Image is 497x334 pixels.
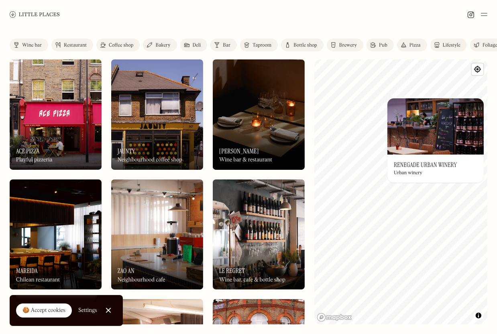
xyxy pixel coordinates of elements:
[476,311,481,320] span: Toggle attribution
[317,313,352,322] a: Mapbox homepage
[111,179,203,290] a: Zao AnZao AnZao AnNeighbourhood cafe
[118,267,134,275] h3: Zao An
[96,39,140,51] a: Coffee shop
[430,39,467,51] a: Lifestyle
[387,98,484,155] img: Renegade Urban Winery
[118,277,165,283] div: Neighbourhood cafe
[394,161,457,169] h3: Renegade Urban Winery
[118,157,182,163] div: Neighbourhood coffee shop
[16,303,72,318] a: 🍪 Accept cookies
[213,59,305,170] a: LunaLuna[PERSON_NAME]Wine bar & restaurant
[213,179,305,290] img: Le Regret
[293,43,317,48] div: Bottle shop
[219,277,285,283] div: Wine bar, cafe & bottle shop
[314,59,487,324] canvas: Map
[10,59,102,170] a: Ace PizzaAce PizzaAce PizzaPlayful pizzeria
[16,157,53,163] div: Playful pizzeria
[367,39,394,51] a: Pub
[193,43,201,48] div: Deli
[10,59,102,170] img: Ace Pizza
[327,39,363,51] a: Brewery
[240,39,278,51] a: Taproom
[111,179,203,290] img: Zao An
[10,39,48,51] a: Wine bar
[387,98,484,183] a: Renegade Urban WineryRenegade Urban WineryRenegade Urban WineryUrban winery
[397,39,427,51] a: Pizza
[379,43,387,48] div: Pub
[213,179,305,290] a: Le RegretLe RegretLe RegretWine bar, cafe & bottle shop
[109,43,133,48] div: Coffee shop
[51,39,93,51] a: Restaurant
[339,43,357,48] div: Brewery
[180,39,208,51] a: Deli
[253,43,271,48] div: Taproom
[16,147,40,155] h3: Ace Pizza
[219,147,259,155] h3: [PERSON_NAME]
[78,308,97,313] div: Settings
[472,63,483,75] button: Find my location
[213,59,305,170] img: Luna
[219,267,245,275] h3: Le Regret
[16,267,38,275] h3: Mareida
[474,311,483,320] button: Toggle attribution
[111,59,203,170] a: JauntyJauntyJauntyNeighbourhood coffee shop
[22,307,65,315] div: 🍪 Accept cookies
[100,302,116,318] a: Close Cookie Popup
[281,39,324,51] a: Bottle shop
[22,43,42,48] div: Wine bar
[143,39,177,51] a: Bakery
[78,301,97,320] a: Settings
[118,147,135,155] h3: Jaunty
[111,59,203,170] img: Jaunty
[219,157,272,163] div: Wine bar & restaurant
[394,170,422,176] div: Urban winery
[443,43,460,48] div: Lifestyle
[10,179,102,290] img: Mareida
[210,39,237,51] a: Bar
[155,43,170,48] div: Bakery
[64,43,87,48] div: Restaurant
[10,179,102,290] a: MareidaMareidaMareidaChilean restaurant
[409,43,421,48] div: Pizza
[16,277,60,283] div: Chilean restaurant
[223,43,230,48] div: Bar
